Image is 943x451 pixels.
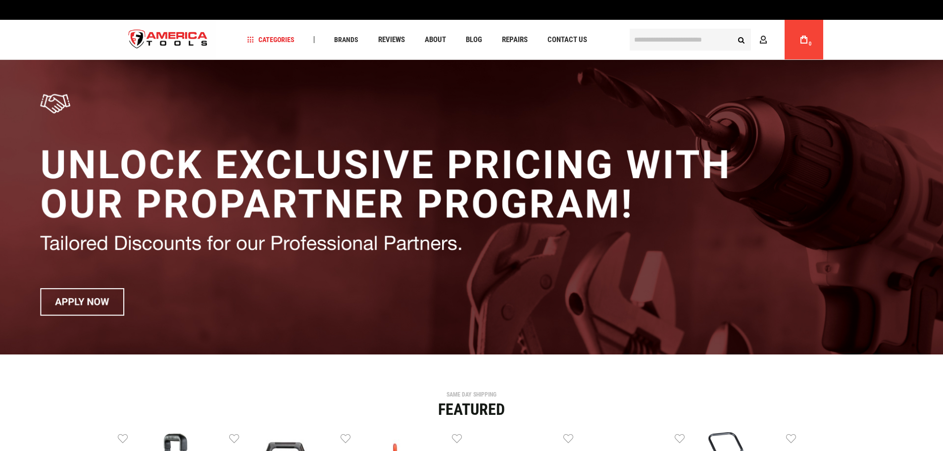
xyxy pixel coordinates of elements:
a: Blog [461,33,487,47]
span: Repairs [502,36,528,44]
span: 0 [809,41,812,47]
span: Contact Us [547,36,587,44]
a: store logo [120,21,216,58]
a: Categories [243,33,299,47]
span: Categories [247,36,295,43]
a: Contact Us [543,33,592,47]
div: SAME DAY SHIPPING [118,392,826,398]
span: About [425,36,446,44]
a: Repairs [497,33,532,47]
a: Brands [330,33,363,47]
img: America Tools [120,21,216,58]
div: Featured [118,401,826,417]
span: Brands [334,36,358,43]
a: 0 [794,20,813,59]
a: About [420,33,450,47]
a: Reviews [374,33,409,47]
span: Blog [466,36,482,44]
button: Search [732,30,751,49]
span: Reviews [378,36,405,44]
